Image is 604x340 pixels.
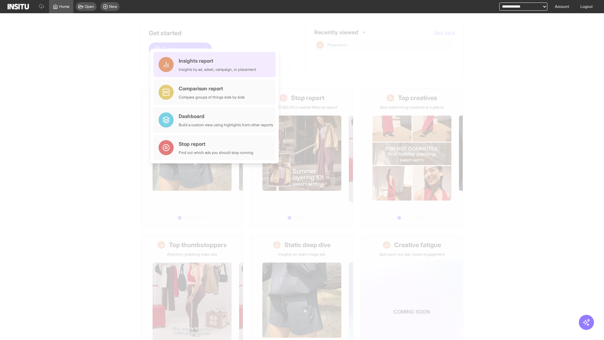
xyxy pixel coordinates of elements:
[179,85,245,92] div: Comparison report
[179,122,273,127] div: Build a custom view using highlights from other reports
[179,150,253,155] div: Find out which ads you should stop running
[85,4,94,9] span: Open
[179,112,273,120] div: Dashboard
[8,4,29,9] img: Logo
[109,4,117,9] span: New
[179,57,256,65] div: Insights report
[59,4,70,9] span: Home
[179,140,253,148] div: Stop report
[179,67,256,72] div: Insights by ad, adset, campaign, or placement
[179,95,245,100] div: Compare groups of things side by side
